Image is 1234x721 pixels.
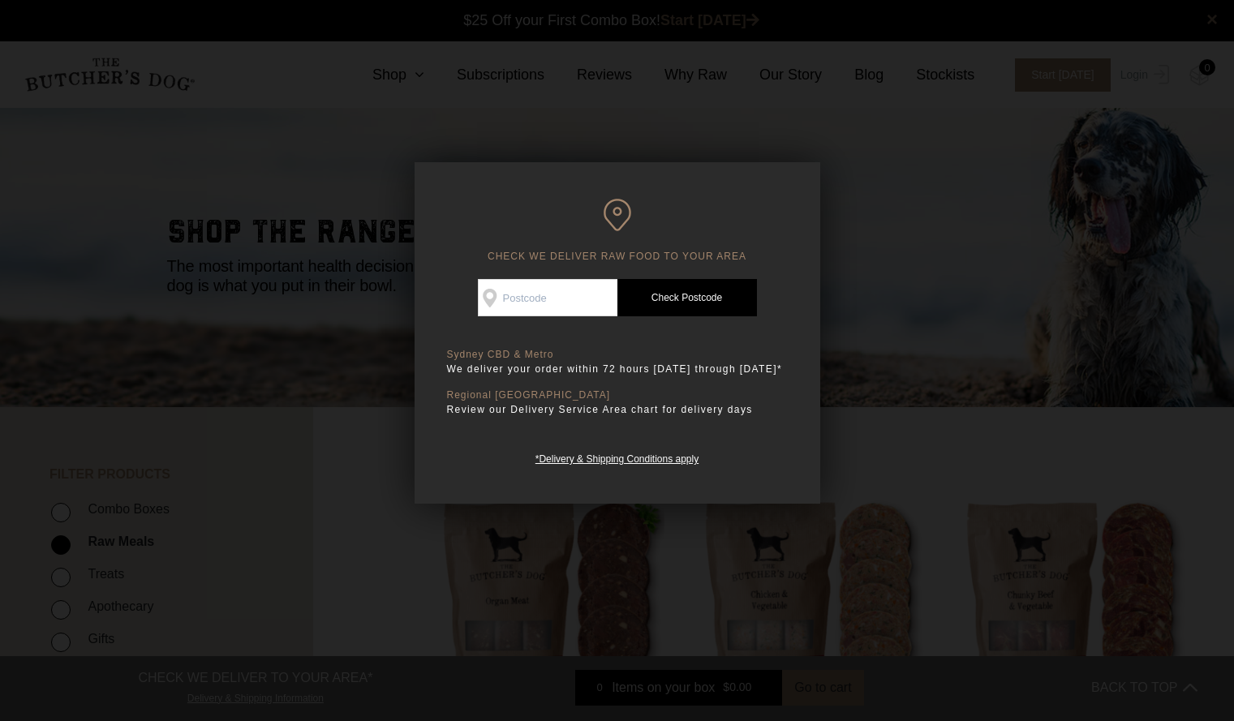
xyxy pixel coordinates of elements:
p: Sydney CBD & Metro [447,349,788,361]
a: *Delivery & Shipping Conditions apply [535,449,699,465]
h6: CHECK WE DELIVER RAW FOOD TO YOUR AREA [447,199,788,263]
a: Check Postcode [617,279,757,316]
p: We deliver your order within 72 hours [DATE] through [DATE]* [447,361,788,377]
input: Postcode [478,279,617,316]
p: Regional [GEOGRAPHIC_DATA] [447,389,788,401]
p: Review our Delivery Service Area chart for delivery days [447,401,788,418]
